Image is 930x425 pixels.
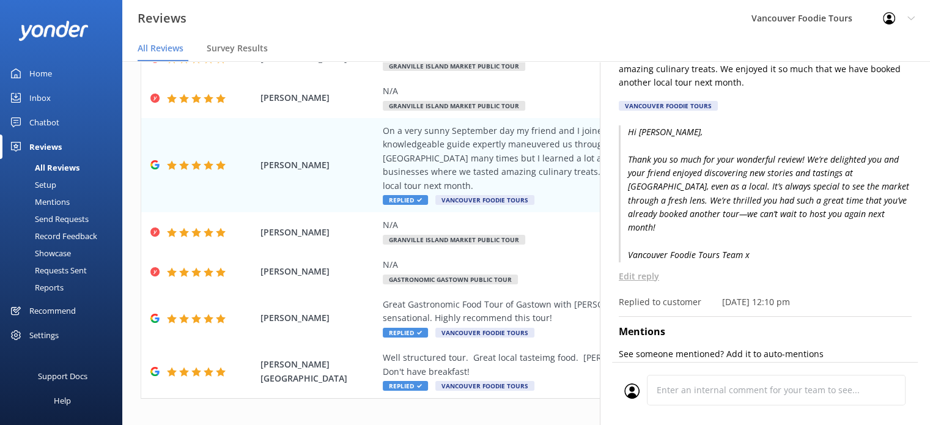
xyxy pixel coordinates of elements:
span: [PERSON_NAME] [GEOGRAPHIC_DATA] [260,358,377,385]
span: [PERSON_NAME] [260,91,377,105]
div: N/A [383,258,829,272]
div: All Reviews [7,159,79,176]
div: Support Docs [38,364,87,388]
div: Vancouver Foodie Tours [619,101,718,111]
div: Reports [7,279,64,296]
div: Well structured tour. Great local tasteimg food. [PERSON_NAME] was a very enthusiastic and helpfu... [383,351,829,379]
span: Replied [383,195,428,205]
a: Reports [7,279,122,296]
p: Hi [PERSON_NAME], Thank you so much for your wonderful review! We’re delighted you and your frien... [619,125,912,262]
a: Setup [7,176,122,193]
div: On a very sunny September day my friend and I joined a tour on [GEOGRAPHIC_DATA]. Our very knowle... [383,124,829,193]
div: N/A [383,84,829,98]
span: Vancouver Foodie Tours [435,328,534,338]
span: Replied [383,328,428,338]
span: Vancouver Foodie Tours [435,195,534,205]
img: yonder-white-logo.png [18,21,89,41]
a: Mentions [7,193,122,210]
a: Record Feedback [7,227,122,245]
div: Inbox [29,86,51,110]
span: [PERSON_NAME] [260,158,377,172]
div: Great Gastronomic Food Tour of Gastown with [PERSON_NAME]. Very entertaining and the food was sen... [383,298,829,325]
span: All Reviews [138,42,183,54]
span: Granville Island Market Public Tour [383,101,525,111]
p: Edit reply [619,270,912,283]
h3: Reviews [138,9,186,28]
div: Mentions [7,193,70,210]
div: Requests Sent [7,262,87,279]
span: Vancouver Foodie Tours [435,381,534,391]
a: Send Requests [7,210,122,227]
p: See someone mentioned? Add it to auto-mentions [619,347,912,361]
span: Gastronomic Gastown Public Tour [383,275,518,284]
div: Help [54,388,71,413]
div: Home [29,61,52,86]
p: [DATE] 12:10 pm [722,295,790,309]
p: Replied to customer [619,295,701,309]
a: Requests Sent [7,262,122,279]
a: Showcase [7,245,122,262]
span: Survey Results [207,42,268,54]
div: Chatbot [29,110,59,135]
span: [PERSON_NAME] [260,226,377,239]
div: N/A [383,218,829,232]
span: [PERSON_NAME] [260,311,377,325]
a: All Reviews [7,159,122,176]
h4: Mentions [619,324,912,340]
div: Showcase [7,245,71,262]
div: Send Requests [7,210,89,227]
div: Record Feedback [7,227,97,245]
span: Granville Island Market Public Tour [383,61,525,71]
span: Granville Island Market Public Tour [383,235,525,245]
div: Setup [7,176,56,193]
span: [PERSON_NAME] [260,265,377,278]
div: Settings [29,323,59,347]
div: Reviews [29,135,62,159]
div: Recommend [29,298,76,323]
img: user_profile.svg [624,383,640,399]
span: Replied [383,381,428,391]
